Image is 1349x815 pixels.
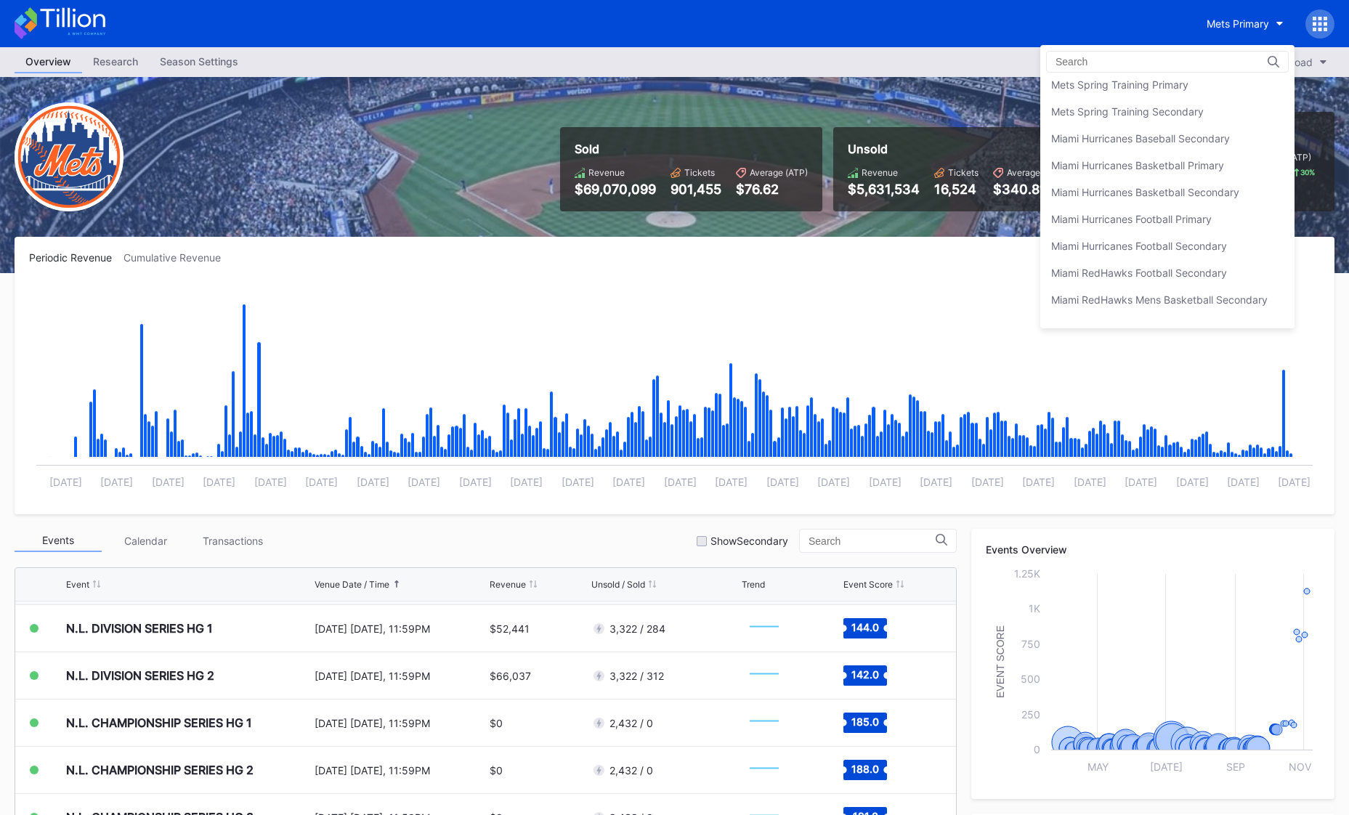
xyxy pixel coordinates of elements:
div: Miami Hurricanes Football Primary [1051,213,1212,225]
input: Search [1056,56,1183,68]
div: Mets Spring Training Primary [1051,78,1188,91]
div: Miami Hurricanes Basketball Primary [1051,159,1224,171]
div: Miami Hurricanes Basketball Secondary [1051,186,1239,198]
div: Miami Hurricanes Baseball Secondary [1051,132,1230,145]
div: Miami Hurricanes Football Secondary [1051,240,1227,252]
div: Mets Spring Training Secondary [1051,105,1204,118]
div: Miami RedHawks Mens Hockey Secondary [1051,320,1255,333]
div: Miami RedHawks Mens Basketball Secondary [1051,293,1268,306]
div: Miami RedHawks Football Secondary [1051,267,1227,279]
